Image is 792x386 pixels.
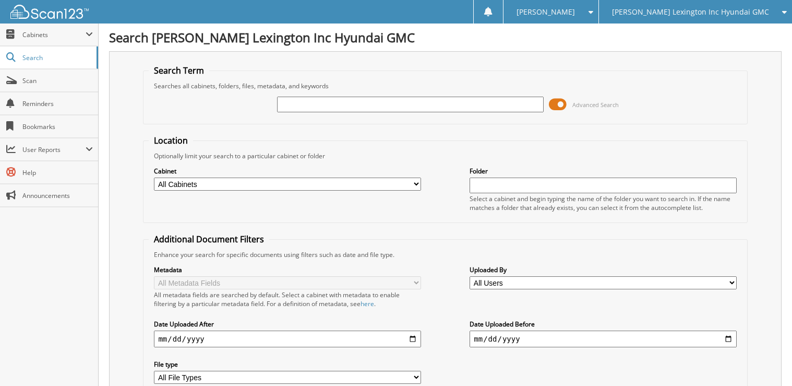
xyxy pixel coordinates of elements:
span: [PERSON_NAME] [517,9,575,15]
label: Date Uploaded Before [470,320,736,329]
label: Metadata [154,265,421,274]
span: Announcements [22,191,93,200]
input: start [154,331,421,347]
span: Bookmarks [22,122,93,131]
div: Searches all cabinets, folders, files, metadata, and keywords [149,81,741,90]
span: User Reports [22,145,86,154]
label: Cabinet [154,167,421,176]
div: Select a cabinet and begin typing the name of the folder you want to search in. If the name match... [470,194,736,212]
h1: Search [PERSON_NAME] Lexington Inc Hyundai GMC [109,29,782,46]
label: Folder [470,167,736,176]
input: end [470,331,736,347]
span: Search [22,53,91,62]
legend: Additional Document Filters [149,233,269,245]
div: Enhance your search for specific documents using filters such as date and file type. [149,250,741,259]
a: here [361,299,374,308]
label: Date Uploaded After [154,320,421,329]
span: Advanced Search [572,101,619,109]
legend: Location [149,135,193,146]
label: Uploaded By [470,265,736,274]
span: Scan [22,76,93,85]
span: Help [22,168,93,177]
span: [PERSON_NAME] Lexington Inc Hyundai GMC [612,9,769,15]
legend: Search Term [149,65,209,76]
div: Optionally limit your search to a particular cabinet or folder [149,151,741,160]
div: All metadata fields are searched by default. Select a cabinet with metadata to enable filtering b... [154,290,421,308]
img: scan123-logo-white.svg [10,5,89,19]
span: Reminders [22,99,93,108]
span: Cabinets [22,30,86,39]
label: File type [154,360,421,369]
